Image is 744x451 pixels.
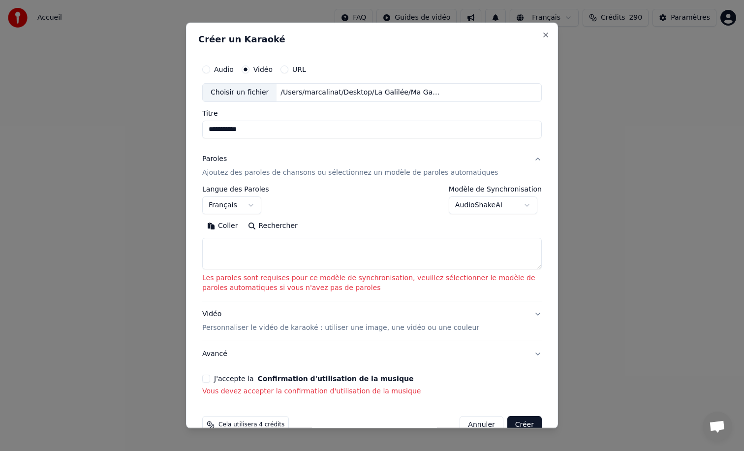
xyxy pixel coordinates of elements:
[202,186,542,301] div: ParolesAjoutez des paroles de chansons ou sélectionnez un modèle de paroles automatiques
[257,375,413,382] button: J'accepte la
[202,341,542,367] button: Avancé
[507,416,542,434] button: Créer
[449,186,542,193] label: Modèle de Synchronisation
[277,88,444,97] div: /Users/marcalinat/Desktop/La Galilée/Ma Galilée - song/Ma Galilée.mp4
[214,66,234,73] label: Audio
[202,323,479,333] p: Personnaliser le vidéo de karaoké : utiliser une image, une vidéo ou une couleur
[253,66,273,73] label: Vidéo
[202,301,542,341] button: VidéoPersonnaliser le vidéo de karaoké : utiliser une image, une vidéo ou une couleur
[202,218,243,234] button: Coller
[202,273,542,293] p: Les paroles sont requises pour ce modèle de synchronisation, veuillez sélectionner le modèle de p...
[202,387,542,396] p: Vous devez accepter la confirmation d'utilisation de la musique
[218,421,284,429] span: Cela utilisera 4 crédits
[198,35,546,44] h2: Créer un Karaoké
[202,110,542,117] label: Titre
[460,416,503,434] button: Annuler
[202,168,498,178] p: Ajoutez des paroles de chansons ou sélectionnez un modèle de paroles automatiques
[203,84,277,101] div: Choisir un fichier
[202,154,227,164] div: Paroles
[214,375,413,382] label: J'accepte la
[202,186,269,193] label: Langue des Paroles
[292,66,306,73] label: URL
[202,309,479,333] div: Vidéo
[202,146,542,186] button: ParolesAjoutez des paroles de chansons ou sélectionnez un modèle de paroles automatiques
[243,218,303,234] button: Rechercher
